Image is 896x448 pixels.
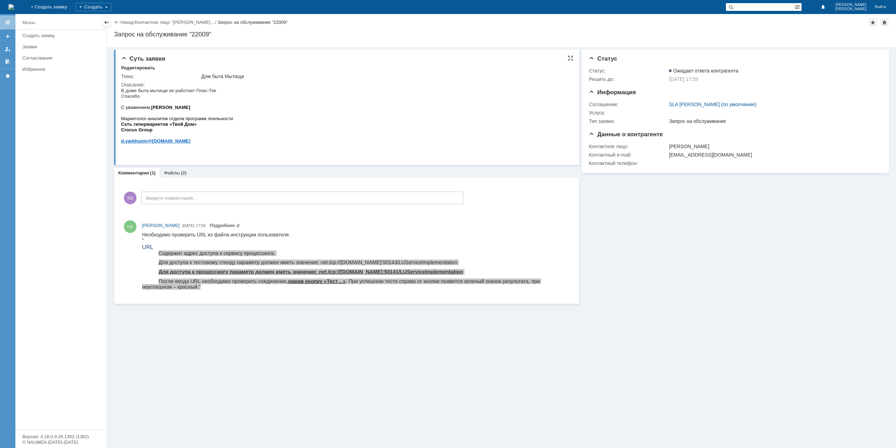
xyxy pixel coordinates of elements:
[20,30,105,41] a: Создать заявку
[20,53,105,63] a: Согласования
[589,68,667,74] div: Статус:
[22,44,102,49] div: Заявки
[880,18,889,27] div: Сделать домашней страницей
[124,192,136,204] span: ЯД
[164,170,180,175] a: Файлы
[869,18,877,27] div: Добавить в избранное
[589,110,667,116] div: Услуга:
[835,7,867,11] span: [PERSON_NAME]
[181,170,187,175] div: (2)
[589,160,667,166] div: Контактный телефон:
[669,102,756,107] a: SLA [PERSON_NAME] (по умолчанию)
[589,131,663,138] span: Данные о контрагенте
[22,33,102,38] div: Создать заявку
[669,144,877,149] div: [PERSON_NAME]
[135,20,215,25] a: Контактное лицо "[PERSON_NAME]…
[102,18,111,27] div: Скрыть меню
[589,118,667,124] div: Тип заявки:
[22,19,35,27] div: Меню
[121,55,165,62] span: Суть заявки
[135,20,218,25] div: /
[568,55,573,61] div: На всю страницу
[210,223,240,228] a: Прикреплены файлы: Инстукция по установке и работе POS терминала.docx
[22,434,99,439] div: Версия: 4.18.0.9.26.1362 (1362)
[2,43,13,55] a: Мои заявки
[589,152,667,158] div: Контактный e-mail:
[142,222,180,229] a: [PERSON_NAME]
[142,223,180,228] span: [PERSON_NAME]
[20,41,105,52] a: Заявки
[121,74,200,79] div: Тема:
[589,55,617,62] span: Статус
[669,68,738,74] span: Ожидает ответа контрагента
[76,3,111,11] div: Создать
[669,152,877,158] div: [EMAIL_ADDRESS][DOMAIN_NAME]
[669,118,877,124] div: Запрос на обслуживание
[121,82,569,88] div: Описание:
[114,31,889,38] div: Запрос на обслуживание "22009"
[669,76,698,82] span: [DATE] 17:59
[27,51,70,56] span: @[DOMAIN_NAME]
[2,56,13,67] a: Мои согласования
[30,17,69,22] b: [PERSON_NAME]
[17,40,31,45] span: Group
[589,76,667,82] div: Решить до:
[196,223,206,228] span: 17:59
[589,144,667,149] div: Контактное лицо:
[201,74,567,79] div: Дом быта Мытищи
[835,3,867,7] span: [PERSON_NAME]
[589,89,636,96] span: Информация
[794,3,801,10] span: Расширенный поиск
[146,47,204,52] u: нажав кнопку «Тест…»
[8,4,14,10] a: Перейти на домашнюю страницу
[133,19,134,25] div: |
[121,65,155,71] div: Редактировать
[22,55,102,61] div: Согласования
[150,170,156,175] div: (1)
[2,31,13,42] a: Создать заявку
[182,223,195,228] span: [DATE]
[8,4,14,10] img: logo
[217,20,288,25] div: Запрос на обслуживание "22009"
[118,170,149,175] a: Комментарии
[22,67,94,72] div: Избранное
[16,37,321,43] u: Для доступа к процессингу параметр должен иметь значение: net.tcp://[DOMAIN_NAME]:50141/LUService...
[589,102,667,107] div: Соглашение:
[120,20,133,25] a: Назад
[22,440,99,444] div: © NAUMEN [DATE]-[DATE]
